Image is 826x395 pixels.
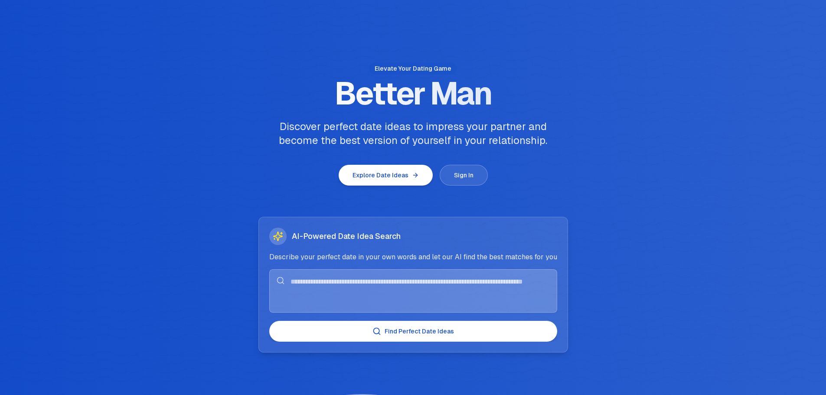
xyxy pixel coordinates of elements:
[335,73,491,114] span: Better Man
[269,321,557,342] button: Find Perfect Date Ideas
[339,165,433,186] button: Explore Date Ideas
[369,62,457,75] div: Elevate Your Dating Game
[440,165,488,186] button: Sign In
[261,120,565,147] p: Discover perfect date ideas to impress your partner and become the best version of yourself in yo...
[292,230,401,242] h3: AI-Powered Date Idea Search
[269,252,557,262] p: Describe your perfect date in your own words and let our AI find the best matches for you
